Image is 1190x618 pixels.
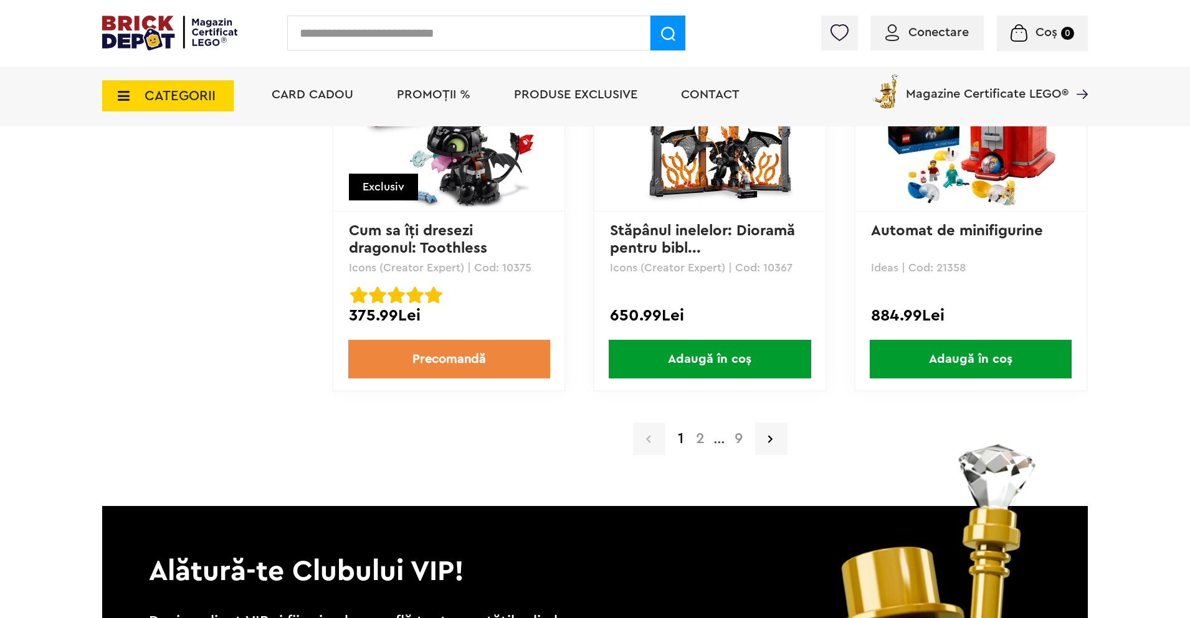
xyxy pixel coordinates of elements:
a: Conectare [885,26,969,39]
a: PROMOȚII % [397,88,470,101]
div: 884.99Lei [871,307,1071,324]
a: Precomandă [348,340,550,378]
span: Adaugă în coș [870,340,1072,378]
img: Evaluare cu stele [406,286,424,304]
span: CATEGORII [145,89,216,103]
span: Coș [1035,26,1057,39]
small: 0 [1061,27,1074,40]
div: 375.99Lei [349,307,549,324]
a: Produse exclusive [514,88,637,101]
a: 2 [690,431,711,446]
p: Alătură-te Clubului VIP! [102,506,1088,591]
a: Magazine Certificate LEGO® [1069,72,1088,84]
span: ... [711,436,728,444]
a: Adaugă în coș [855,340,1087,378]
span: Magazine Certificate LEGO® [906,72,1069,100]
a: Automat de minifigurine [871,223,1043,238]
img: Evaluare cu stele [425,286,442,304]
a: Adaugă în coș [594,340,826,378]
span: Conectare [908,26,969,39]
a: Card Cadou [272,88,353,101]
a: Contact [681,88,740,101]
p: Icons (Creator Expert) | Cod: 10375 [349,262,549,273]
a: Cum sa îţi dresezi dragonul: Toothless [349,223,487,256]
div: 650.99Lei [610,307,810,324]
a: Stăpânul inelelor: Dioramă pentru bibl... [610,223,799,256]
span: Adaugă în coș [609,340,811,378]
p: Ideas | Cod: 21358 [871,262,1071,273]
div: Exclusiv [349,174,418,200]
p: Icons (Creator Expert) | Cod: 10367 [610,262,810,273]
img: Evaluare cu stele [369,286,386,304]
a: 9 [728,431,749,446]
a: Pagina urmatoare [755,423,788,455]
strong: 1 [672,431,690,446]
img: Evaluare cu stele [388,286,405,304]
img: Evaluare cu stele [350,286,368,304]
